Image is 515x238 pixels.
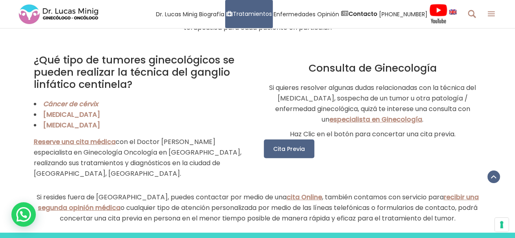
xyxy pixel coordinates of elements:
[34,54,252,91] h2: ¿Qué tipo de tumores ginecológicos se pueden realizar la técnica del ganglio linfático centinela?
[495,218,508,231] button: Sus preferencias de consentimiento para tecnologías de seguimiento
[199,9,224,19] span: Biografía
[43,99,98,109] a: Cáncer de cérvix
[38,192,479,212] a: recibir una segunda opinión médica
[34,137,252,179] p: con el Doctor [PERSON_NAME] especialista en Ginecología Oncología en [GEOGRAPHIC_DATA], realizand...
[449,9,456,14] img: language english
[264,62,482,74] h2: Consulta de Ginecología
[43,110,100,119] a: [MEDICAL_DATA]
[34,137,116,146] a: Reserve una cita médica
[156,9,197,19] span: Dr. Lucas Minig
[274,9,316,19] span: Enfermedades
[273,145,305,153] span: Cita Previa
[11,202,36,227] div: WhatsApp contact
[348,10,377,18] strong: Contacto
[34,192,482,224] p: Si resides fuera de [GEOGRAPHIC_DATA], puedes contactar por medio de una , también contamos con s...
[287,192,322,202] a: cita Online
[264,129,482,140] p: Haz Clic en el botón para concertar una cita previa.
[329,115,422,124] a: especialista en Ginecología
[379,9,427,19] span: [PHONE_NUMBER]
[233,9,272,19] span: Tratamientos
[264,83,482,125] p: Si quieres resolver algunas dudas relacionadas con la técnica del [MEDICAL_DATA], sospecha de un ...
[317,9,339,19] span: Opinión
[429,4,447,24] img: Videos Youtube Ginecología
[264,140,314,158] a: Cita Previa
[43,120,100,130] a: [MEDICAL_DATA]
